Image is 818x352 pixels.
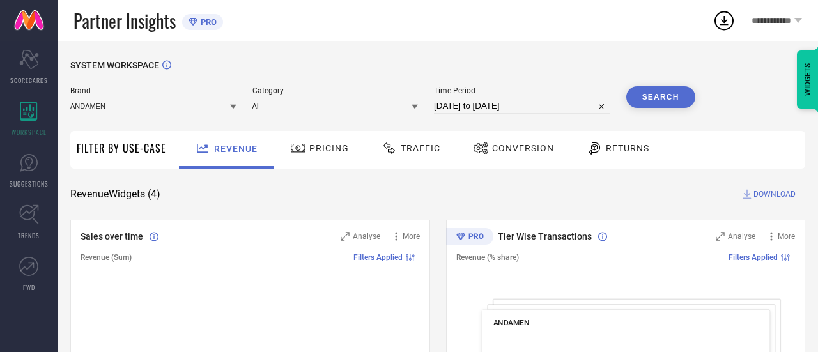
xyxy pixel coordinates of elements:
[498,231,592,241] span: Tier Wise Transactions
[446,228,493,247] div: Premium
[12,127,47,137] span: WORKSPACE
[626,86,695,108] button: Search
[77,141,166,156] span: Filter By Use-Case
[403,232,420,241] span: More
[493,318,529,327] span: ANDAMEN
[492,143,554,153] span: Conversion
[401,143,440,153] span: Traffic
[214,144,258,154] span: Revenue
[10,179,49,188] span: SUGGESTIONS
[353,253,403,262] span: Filters Applied
[418,253,420,262] span: |
[713,9,736,32] div: Open download list
[353,232,380,241] span: Analyse
[729,253,778,262] span: Filters Applied
[716,232,725,241] svg: Zoom
[309,143,349,153] span: Pricing
[23,282,35,292] span: FWD
[434,86,610,95] span: Time Period
[753,188,796,201] span: DOWNLOAD
[18,231,40,240] span: TRENDS
[81,253,132,262] span: Revenue (Sum)
[252,86,419,95] span: Category
[10,75,48,85] span: SCORECARDS
[434,98,610,114] input: Select time period
[70,188,160,201] span: Revenue Widgets ( 4 )
[81,231,143,241] span: Sales over time
[341,232,350,241] svg: Zoom
[456,253,519,262] span: Revenue (% share)
[606,143,649,153] span: Returns
[73,8,176,34] span: Partner Insights
[778,232,795,241] span: More
[197,17,217,27] span: PRO
[70,60,159,70] span: SYSTEM WORKSPACE
[793,253,795,262] span: |
[70,86,236,95] span: Brand
[728,232,755,241] span: Analyse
